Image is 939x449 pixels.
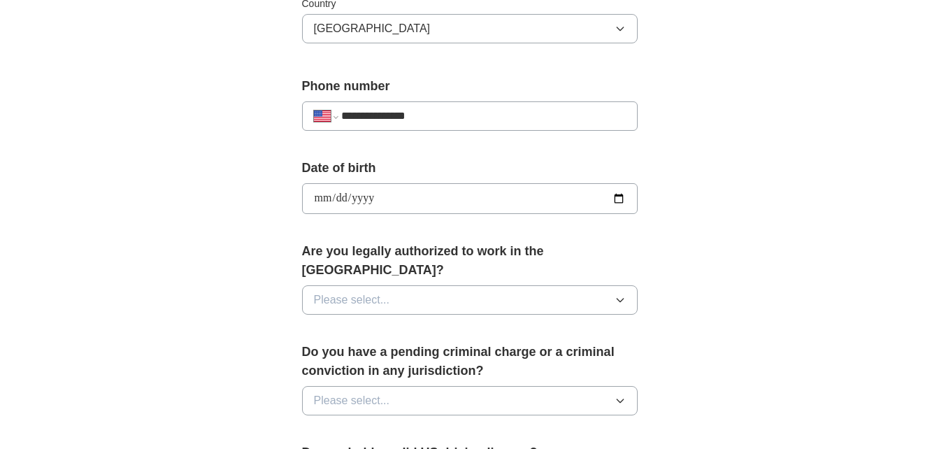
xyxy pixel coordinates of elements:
[302,386,638,415] button: Please select...
[302,285,638,315] button: Please select...
[314,392,390,409] span: Please select...
[302,14,638,43] button: [GEOGRAPHIC_DATA]
[302,159,638,178] label: Date of birth
[314,20,431,37] span: [GEOGRAPHIC_DATA]
[302,77,638,96] label: Phone number
[302,343,638,380] label: Do you have a pending criminal charge or a criminal conviction in any jurisdiction?
[302,242,638,280] label: Are you legally authorized to work in the [GEOGRAPHIC_DATA]?
[314,292,390,308] span: Please select...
